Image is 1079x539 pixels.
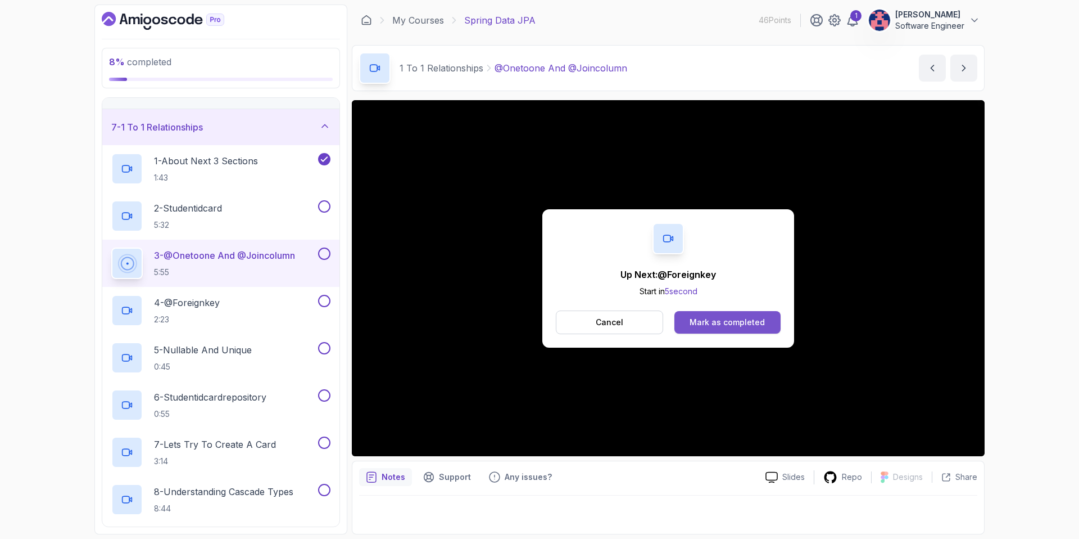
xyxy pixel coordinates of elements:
p: 2 - Studentidcard [154,201,222,215]
p: 0:45 [154,361,252,372]
p: 1:43 [154,172,258,183]
button: 6-Studentidcardrepository0:55 [111,389,330,421]
p: 8:44 [154,503,293,514]
p: Cancel [596,317,623,328]
button: 2-Studentidcard5:32 [111,200,330,232]
a: My Courses [392,14,444,27]
a: Dashboard [361,15,372,26]
button: 1-About Next 3 Sections1:43 [111,153,330,185]
p: 0:55 [154,408,266,420]
p: Notes [382,471,405,483]
p: 3:14 [154,456,276,467]
button: notes button [359,468,412,486]
p: @Onetoone And @Joincolumn [495,61,627,75]
button: 4-@Foreignkey2:23 [111,295,330,326]
button: Mark as completed [674,311,781,334]
h3: 7 - 1 To 1 Relationships [111,120,203,134]
p: 1 To 1 Relationships [400,61,483,75]
button: previous content [919,55,946,82]
a: Repo [814,470,871,484]
button: 3-@Onetoone And @Joincolumn5:55 [111,248,330,279]
p: [PERSON_NAME] [895,9,964,20]
button: user profile image[PERSON_NAME]Software Engineer [868,9,980,32]
p: Repo [842,471,862,483]
button: Share [932,471,977,483]
button: 8-Understanding Cascade Types8:44 [111,484,330,515]
p: Up Next: @Foreignkey [620,268,716,281]
div: 1 [850,10,862,21]
button: next content [950,55,977,82]
p: Share [955,471,977,483]
p: 7 - Lets Try To Create A Card [154,438,276,451]
button: 7-Lets Try To Create A Card3:14 [111,437,330,468]
p: Slides [782,471,805,483]
span: 5 second [665,286,697,296]
p: Support [439,471,471,483]
a: Dashboard [102,12,250,30]
iframe: 3 - @OneToOne and @JoinColumn [352,100,985,456]
p: 2:23 [154,314,220,325]
a: 1 [846,14,859,27]
p: 4 - @Foreignkey [154,296,220,309]
div: Mark as completed [690,317,765,328]
p: Any issues? [505,471,552,483]
p: 46 Points [759,15,791,26]
p: 8 - Understanding Cascade Types [154,485,293,498]
p: 5:32 [154,219,222,231]
button: 7-1 To 1 Relationships [102,109,339,145]
span: 8 % [109,56,125,68]
p: Spring Data JPA [464,14,536,27]
button: 5-Nullable And Unique0:45 [111,342,330,374]
p: 5 - Nullable And Unique [154,343,252,357]
p: Software Engineer [895,20,964,32]
button: Cancel [556,311,663,334]
button: Support button [416,468,478,486]
p: 1 - About Next 3 Sections [154,154,258,168]
span: completed [109,56,171,68]
p: Designs [893,471,923,483]
img: user profile image [869,10,890,31]
p: Start in [620,286,716,297]
p: 6 - Studentidcardrepository [154,390,266,404]
a: Slides [756,471,814,483]
button: Feedback button [482,468,559,486]
p: 5:55 [154,267,295,278]
p: 3 - @Onetoone And @Joincolumn [154,249,295,262]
